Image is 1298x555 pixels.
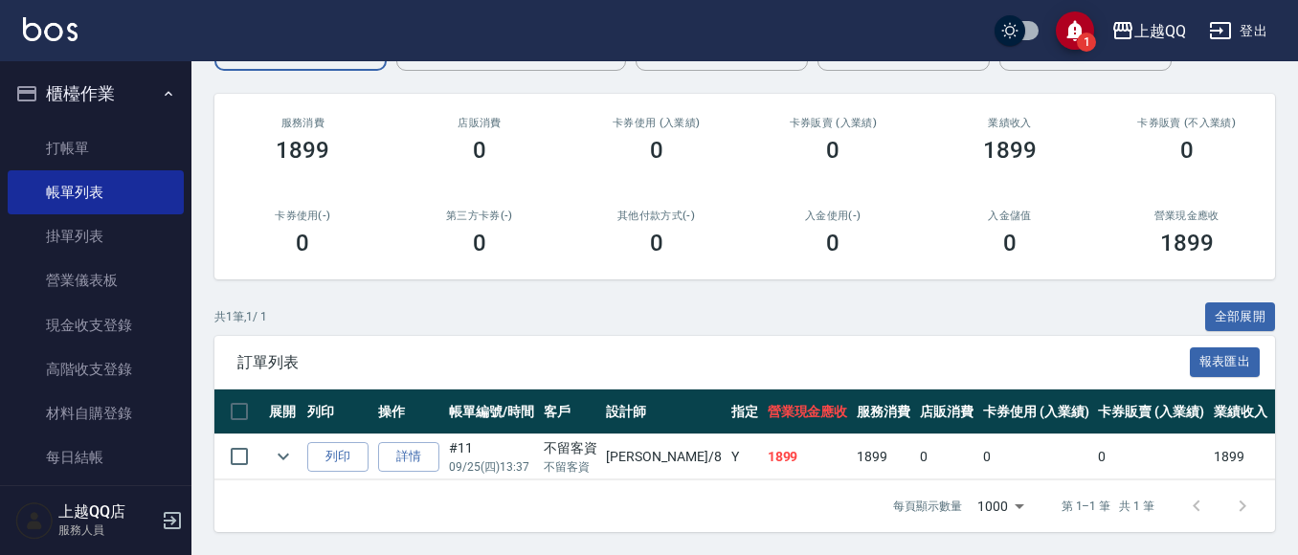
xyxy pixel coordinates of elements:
[539,389,602,434] th: 客戶
[8,347,184,391] a: 高階收支登錄
[1134,19,1186,43] div: 上越QQ
[237,353,1190,372] span: 訂單列表
[58,502,156,522] h5: 上越QQ店
[444,389,539,434] th: 帳單編號/時間
[1003,230,1017,256] h3: 0
[852,389,915,434] th: 服務消費
[1062,498,1154,515] p: 第 1–1 筆 共 1 筆
[945,210,1076,222] h2: 入金儲值
[414,210,546,222] h2: 第三方卡券(-)
[373,389,444,434] th: 操作
[8,258,184,302] a: 營業儀表板
[1121,210,1252,222] h2: 營業現金應收
[8,303,184,347] a: 現金收支登錄
[8,435,184,479] a: 每日結帳
[1209,389,1272,434] th: 業績收入
[58,522,156,539] p: 服務人員
[8,69,184,119] button: 櫃檯作業
[237,117,369,129] h3: 服務消費
[1121,117,1252,129] h2: 卡券販賣 (不入業績)
[983,137,1037,164] h3: 1899
[826,230,839,256] h3: 0
[378,442,439,472] a: 詳情
[727,389,763,434] th: 指定
[650,230,663,256] h3: 0
[544,438,597,458] div: 不留客資
[763,434,853,479] td: 1899
[237,210,369,222] h2: 卡券使用(-)
[591,117,722,129] h2: 卡券使用 (入業績)
[1056,11,1094,50] button: save
[915,389,978,434] th: 店販消費
[768,117,899,129] h2: 卡券販賣 (入業績)
[978,389,1094,434] th: 卡券使用 (入業績)
[544,458,597,476] p: 不留客資
[307,442,369,472] button: 列印
[1093,434,1209,479] td: 0
[8,126,184,170] a: 打帳單
[264,389,302,434] th: 展開
[444,434,539,479] td: #11
[1190,352,1261,370] a: 報表匯出
[1160,230,1214,256] h3: 1899
[893,498,962,515] p: 每頁顯示數量
[945,117,1076,129] h2: 業績收入
[449,458,534,476] p: 09/25 (四) 13:37
[601,434,726,479] td: [PERSON_NAME] /8
[1190,347,1261,377] button: 報表匯出
[23,17,78,41] img: Logo
[852,434,915,479] td: 1899
[727,434,763,479] td: Y
[8,480,184,524] a: 排班表
[473,137,486,164] h3: 0
[763,389,853,434] th: 營業現金應收
[214,308,267,325] p: 共 1 筆, 1 / 1
[269,442,298,471] button: expand row
[768,210,899,222] h2: 入金使用(-)
[650,137,663,164] h3: 0
[1180,137,1194,164] h3: 0
[1093,389,1209,434] th: 卡券販賣 (入業績)
[473,230,486,256] h3: 0
[8,391,184,435] a: 材料自購登錄
[1209,434,1272,479] td: 1899
[826,137,839,164] h3: 0
[15,501,54,540] img: Person
[1201,13,1275,49] button: 登出
[302,389,373,434] th: 列印
[1205,302,1276,332] button: 全部展開
[915,434,978,479] td: 0
[8,214,184,258] a: 掛單列表
[276,137,329,164] h3: 1899
[591,210,722,222] h2: 其他付款方式(-)
[601,389,726,434] th: 設計師
[970,480,1031,532] div: 1000
[296,230,309,256] h3: 0
[414,117,546,129] h2: 店販消費
[1077,33,1096,52] span: 1
[978,434,1094,479] td: 0
[1104,11,1194,51] button: 上越QQ
[8,170,184,214] a: 帳單列表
